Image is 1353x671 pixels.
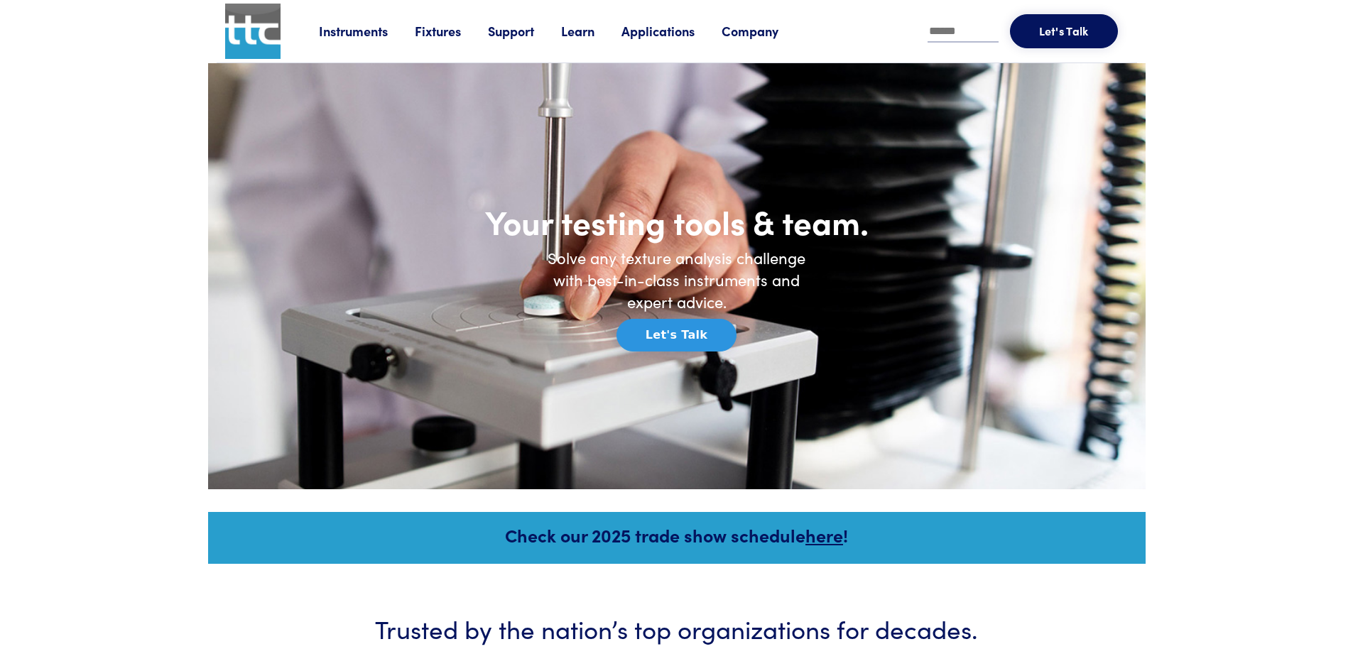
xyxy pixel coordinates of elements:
button: Let's Talk [616,319,737,351]
a: Applications [621,22,722,40]
button: Let's Talk [1010,14,1118,48]
a: Company [722,22,805,40]
h6: Solve any texture analysis challenge with best-in-class instruments and expert advice. [535,247,819,312]
a: Instruments [319,22,415,40]
a: Learn [561,22,621,40]
h1: Your testing tools & team. [393,201,961,242]
h3: Trusted by the nation’s top organizations for decades. [251,611,1103,645]
h5: Check our 2025 trade show schedule ! [227,523,1126,547]
a: here [805,523,843,547]
img: ttc_logo_1x1_v1.0.png [225,4,281,59]
a: Fixtures [415,22,488,40]
a: Support [488,22,561,40]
